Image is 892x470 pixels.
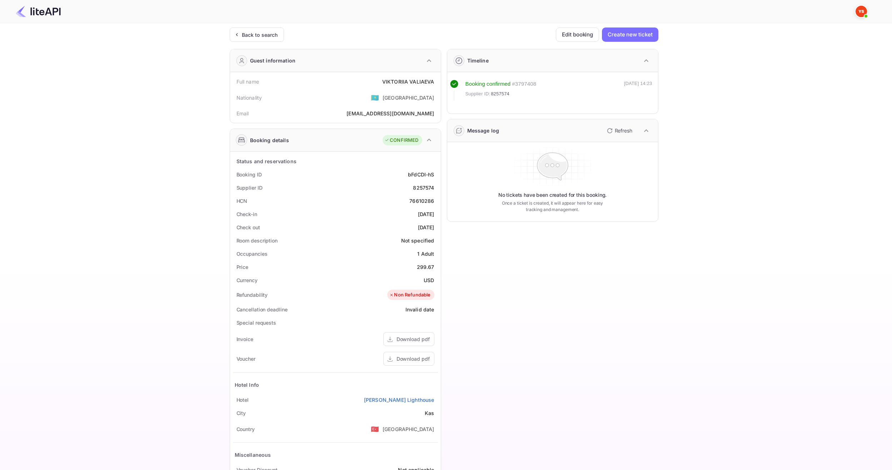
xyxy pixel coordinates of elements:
[418,210,434,218] div: [DATE]
[603,125,635,136] button: Refresh
[467,127,499,134] div: Message log
[236,157,296,165] div: Status and reservations
[236,263,249,271] div: Price
[418,224,434,231] div: [DATE]
[364,396,434,404] a: [PERSON_NAME] Lighthouse
[417,250,434,257] div: 1 Adult
[405,306,434,313] div: Invalid date
[236,197,248,205] div: HCN
[236,94,262,101] div: Nationality
[624,80,652,101] div: [DATE] 14:23
[424,276,434,284] div: USD
[602,27,658,42] button: Create new ticket
[408,171,434,178] div: bFdCDI-hS
[371,422,379,435] span: United States
[556,27,599,42] button: Edit booking
[236,78,259,85] div: Full name
[465,80,511,88] div: Booking confirmed
[242,31,278,39] div: Back to search
[250,57,296,64] div: Guest information
[384,137,418,144] div: CONFIRMED
[236,224,260,231] div: Check out
[236,396,249,404] div: Hotel
[383,425,434,433] div: [GEOGRAPHIC_DATA]
[397,335,430,343] div: Download pdf
[465,90,490,97] span: Supplier ID:
[425,409,434,417] div: Kas
[236,250,268,257] div: Occupancies
[512,80,536,88] div: # 3797408
[413,184,434,191] div: 8257574
[236,237,278,244] div: Room description
[496,200,609,213] p: Once a ticket is created, it will appear here for easy tracking and management.
[417,263,434,271] div: 299.67
[236,335,253,343] div: Invoice
[236,210,257,218] div: Check-in
[856,6,867,17] img: Yandex Support
[235,451,271,459] div: Miscellaneous
[383,94,434,101] div: [GEOGRAPHIC_DATA]
[236,276,258,284] div: Currency
[235,381,259,389] div: Hotel Info
[236,319,276,326] div: Special requests
[236,425,255,433] div: Country
[250,136,289,144] div: Booking details
[236,355,255,362] div: Voucher
[236,291,268,299] div: Refundability
[615,127,632,134] p: Refresh
[382,78,434,85] div: VIKTORIIA VALIAEVA
[467,57,489,64] div: Timeline
[236,306,288,313] div: Cancellation deadline
[498,191,607,199] p: No tickets have been created for this booking.
[409,197,434,205] div: 76610286
[491,90,509,97] span: 8257574
[236,409,246,417] div: City
[236,171,262,178] div: Booking ID
[236,110,249,117] div: Email
[401,237,434,244] div: Not specified
[389,291,430,299] div: Non Refundable
[236,184,263,191] div: Supplier ID
[397,355,430,362] div: Download pdf
[347,110,434,117] div: [EMAIL_ADDRESS][DOMAIN_NAME]
[16,6,61,17] img: LiteAPI Logo
[371,91,379,104] span: United States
